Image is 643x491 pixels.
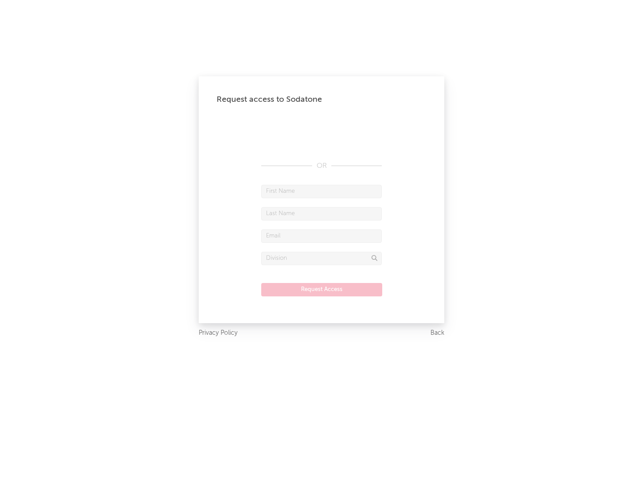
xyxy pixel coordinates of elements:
div: OR [261,161,382,171]
input: Division [261,252,382,265]
div: Request access to Sodatone [217,94,426,105]
input: Last Name [261,207,382,221]
a: Privacy Policy [199,328,238,339]
a: Back [430,328,444,339]
input: First Name [261,185,382,198]
button: Request Access [261,283,382,296]
input: Email [261,229,382,243]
